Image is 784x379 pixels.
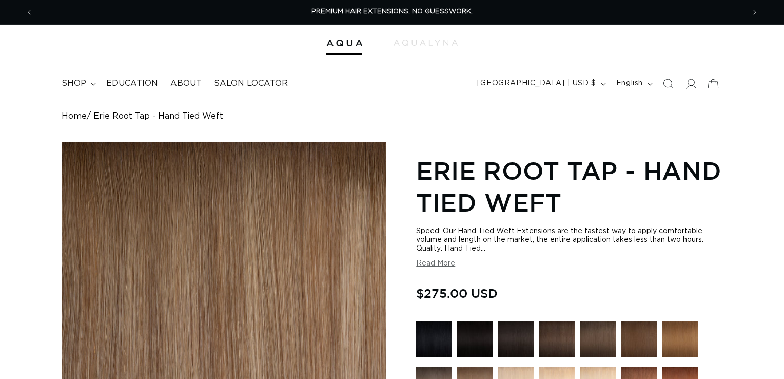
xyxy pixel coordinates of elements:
[616,78,643,89] span: English
[62,78,86,89] span: shop
[311,8,473,15] span: PREMIUM HAIR EXTENSIONS. NO GUESSWORK.
[457,321,493,357] img: 1N Natural Black - Hand Tied Weft
[539,321,575,362] a: 2 Dark Brown - Hand Tied Weft
[394,40,458,46] img: aqualyna.com
[416,321,452,357] img: 1 Black - Hand Tied Weft
[208,72,294,95] a: Salon Locator
[657,72,679,95] summary: Search
[416,259,455,268] button: Read More
[62,111,87,121] a: Home
[326,40,362,47] img: Aqua Hair Extensions
[580,321,616,357] img: 4AB Medium Ash Brown - Hand Tied Weft
[170,78,202,89] span: About
[55,72,100,95] summary: shop
[18,3,41,22] button: Previous announcement
[498,321,534,357] img: 1B Soft Black - Hand Tied Weft
[416,283,498,303] span: $275.00 USD
[580,321,616,362] a: 4AB Medium Ash Brown - Hand Tied Weft
[621,321,657,357] img: 4 Medium Brown - Hand Tied Weft
[416,227,722,253] div: Speed: Our Hand Tied Weft Extensions are the fastest way to apply comfortable volume and length o...
[621,321,657,362] a: 4 Medium Brown - Hand Tied Weft
[416,155,722,219] h1: Erie Root Tap - Hand Tied Weft
[610,74,657,93] button: English
[62,111,722,121] nav: breadcrumbs
[743,3,766,22] button: Next announcement
[164,72,208,95] a: About
[477,78,596,89] span: [GEOGRAPHIC_DATA] | USD $
[662,321,698,357] img: 6 Light Brown - Hand Tied Weft
[416,321,452,362] a: 1 Black - Hand Tied Weft
[214,78,288,89] span: Salon Locator
[498,321,534,362] a: 1B Soft Black - Hand Tied Weft
[457,321,493,362] a: 1N Natural Black - Hand Tied Weft
[539,321,575,357] img: 2 Dark Brown - Hand Tied Weft
[93,111,223,121] span: Erie Root Tap - Hand Tied Weft
[106,78,158,89] span: Education
[471,74,610,93] button: [GEOGRAPHIC_DATA] | USD $
[100,72,164,95] a: Education
[662,321,698,362] a: 6 Light Brown - Hand Tied Weft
